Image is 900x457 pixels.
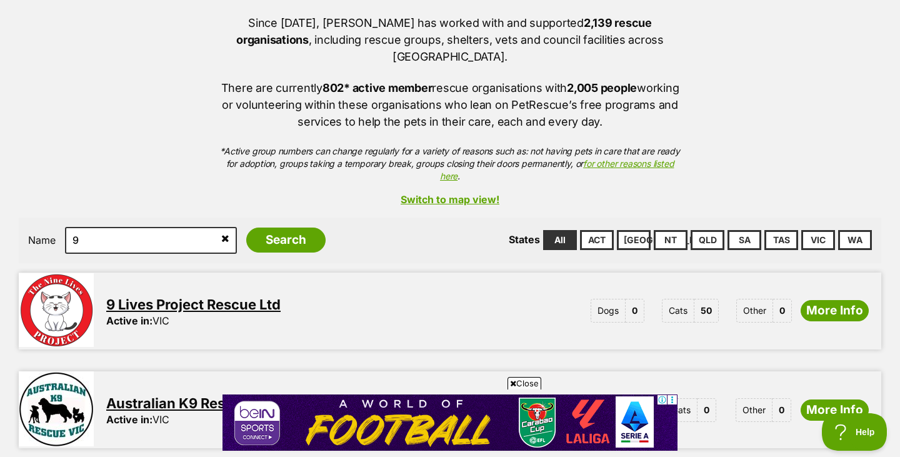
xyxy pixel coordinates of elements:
strong: 2,139 rescue organisations [236,16,652,46]
a: TAS [764,230,798,250]
a: Switch to map view! [19,194,881,205]
span: Other [736,398,772,422]
strong: 2,005 people [567,81,637,94]
em: *Active group numbers can change regularly for a variety of reasons such as: not having pets in c... [220,146,679,181]
a: All [543,230,577,250]
a: VIC [801,230,835,250]
span: Active in: [106,413,152,426]
a: ACT [580,230,614,250]
span: Cats [662,299,694,323]
span: 0 [772,398,791,422]
img: 9 Lives Project Rescue Ltd [19,273,94,348]
div: VIC [106,315,169,326]
span: Active in: [106,314,152,327]
input: Search [246,228,326,253]
a: WA [838,230,872,250]
iframe: Advertisement [222,394,677,451]
a: SA [727,230,761,250]
span: Close [507,377,541,389]
a: Australian K9 Rescue Vic [106,395,275,411]
span: 0 [697,398,716,422]
iframe: Help Scout Beacon - Open [822,413,887,451]
span: Other [736,299,773,323]
a: More Info [801,399,869,421]
strong: 802* active member [322,81,432,94]
span: Dogs [591,299,626,323]
span: 0 [773,299,792,323]
a: 9 Lives Project Rescue Ltd [106,296,281,313]
span: 0 [626,299,644,323]
label: States [509,233,540,246]
img: Australian K9 Rescue Vic [19,371,94,446]
a: QLD [691,230,724,250]
a: NT [654,230,687,250]
span: Cats [665,398,697,422]
p: Since [DATE], [PERSON_NAME] has worked with and supported , including rescue groups, shelters, ve... [220,14,680,65]
span: 50 [694,299,719,323]
div: VIC [106,414,169,425]
label: Name [28,234,56,246]
a: for other reasons listed here [440,158,674,181]
p: There are currently rescue organisations with working or volunteering within these organisations ... [220,79,680,130]
a: More Info [801,300,869,321]
a: [GEOGRAPHIC_DATA] [617,230,651,250]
